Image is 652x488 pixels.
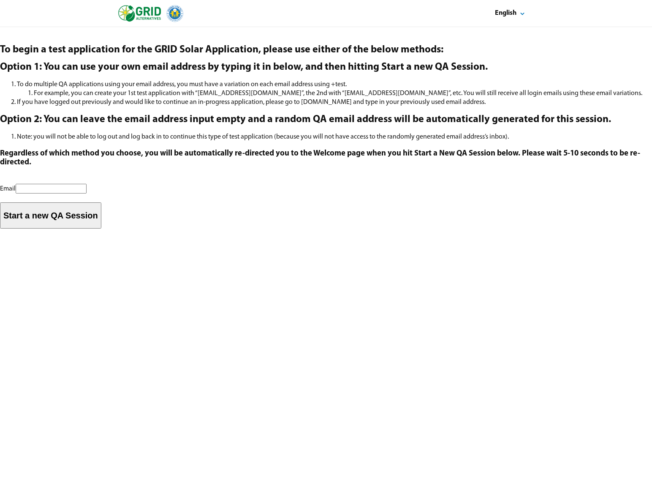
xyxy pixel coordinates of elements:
[34,89,652,98] li: For example, you can create your 1st test application with “[EMAIL_ADDRESS][DOMAIN_NAME]”, the 2n...
[17,133,652,142] li: Note: you will not be able to log out and log back in to continue this type of test application (...
[495,9,516,18] div: English
[3,211,98,221] h2: Start a new QA Session
[488,3,534,23] button: Select
[17,80,652,98] li: To do multiple QA applications using your email address, you must have a variation on each email ...
[17,98,652,107] li: If you have logged out previously and would like to continue an in-progress application, please g...
[118,5,183,22] img: logo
